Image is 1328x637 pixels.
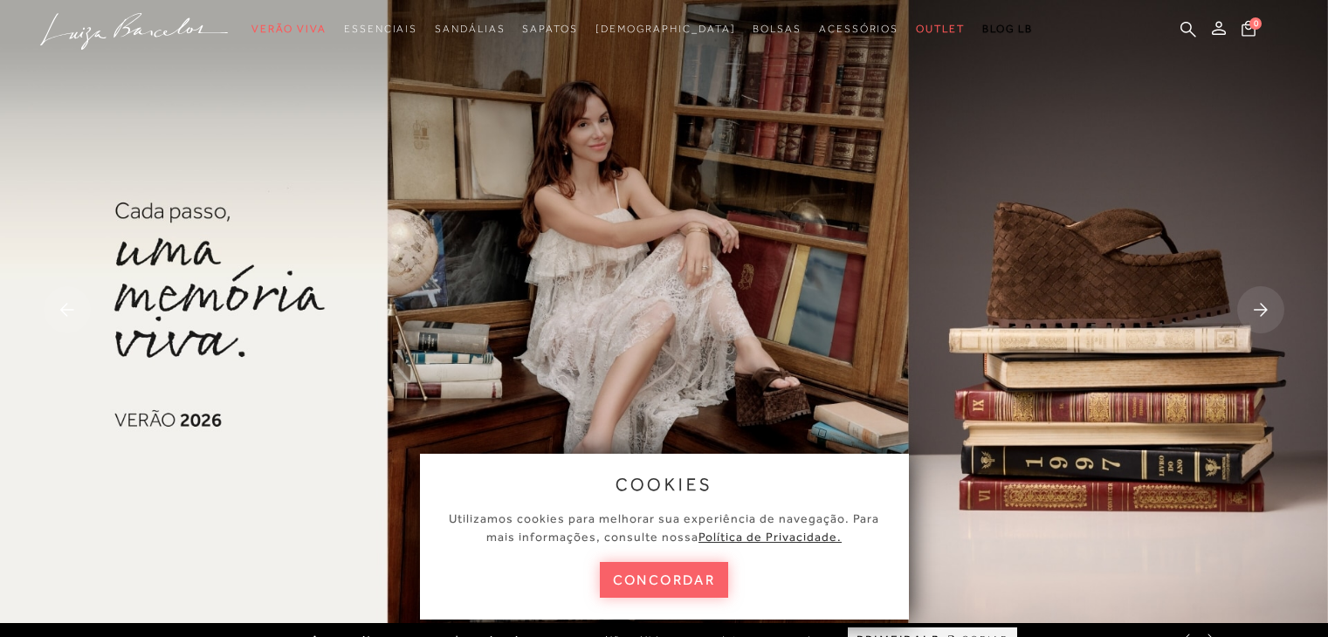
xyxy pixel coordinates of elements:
[595,13,736,45] a: noSubCategoriesText
[344,13,417,45] a: categoryNavScreenReaderText
[1249,17,1262,30] span: 0
[435,13,505,45] a: categoryNavScreenReaderText
[600,562,729,598] button: concordar
[916,13,965,45] a: categoryNavScreenReaderText
[982,23,1033,35] span: BLOG LB
[1236,19,1261,43] button: 0
[753,23,802,35] span: Bolsas
[982,13,1033,45] a: BLOG LB
[916,23,965,35] span: Outlet
[698,530,842,544] a: Política de Privacidade.
[522,13,577,45] a: categoryNavScreenReaderText
[522,23,577,35] span: Sapatos
[435,23,505,35] span: Sandálias
[753,13,802,45] a: categoryNavScreenReaderText
[449,511,879,544] span: Utilizamos cookies para melhorar sua experiência de navegação. Para mais informações, consulte nossa
[819,23,898,35] span: Acessórios
[251,23,327,35] span: Verão Viva
[344,23,417,35] span: Essenciais
[595,23,736,35] span: [DEMOGRAPHIC_DATA]
[616,475,713,494] span: cookies
[251,13,327,45] a: categoryNavScreenReaderText
[819,13,898,45] a: categoryNavScreenReaderText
